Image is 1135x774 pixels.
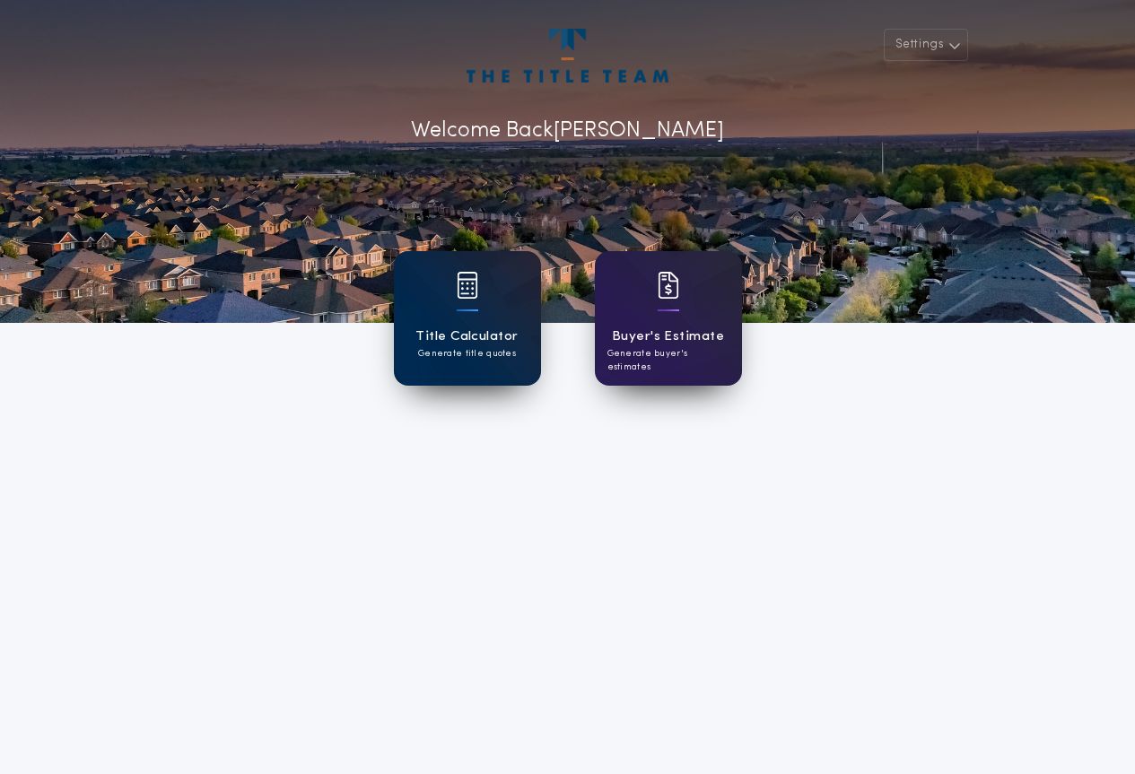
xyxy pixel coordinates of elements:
a: card iconTitle CalculatorGenerate title quotes [394,251,541,386]
a: card iconBuyer's EstimateGenerate buyer's estimates [595,251,742,386]
h1: Title Calculator [415,326,518,347]
h1: Buyer's Estimate [612,326,724,347]
img: card icon [658,272,679,299]
p: Welcome Back [PERSON_NAME] [411,115,724,147]
button: Settings [884,29,968,61]
p: Generate buyer's estimates [607,347,729,374]
img: account-logo [467,29,668,83]
p: Generate title quotes [418,347,516,361]
img: card icon [457,272,478,299]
